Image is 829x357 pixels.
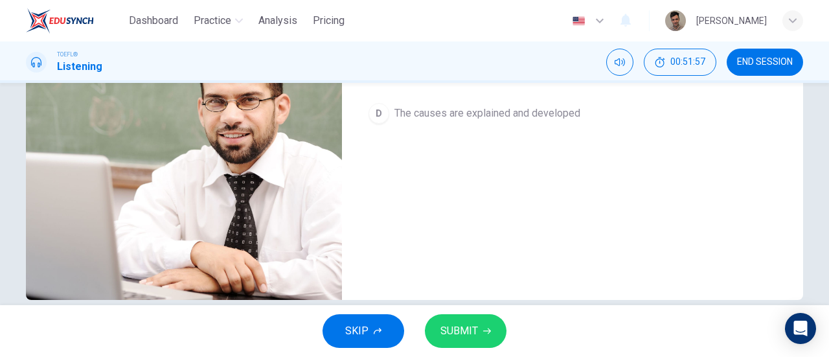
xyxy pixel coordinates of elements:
[57,50,78,59] span: TOEFL®
[26,8,94,34] img: EduSynch logo
[670,57,705,67] span: 00:51:57
[785,313,816,344] div: Open Intercom Messenger
[308,9,350,32] button: Pricing
[258,13,297,29] span: Analysis
[57,59,102,75] h1: Listening
[394,106,580,121] span: The causes are explained and developed
[644,49,716,76] div: Hide
[194,13,231,29] span: Practice
[644,49,716,76] button: 00:51:57
[345,322,369,340] span: SKIP
[323,314,404,348] button: SKIP
[369,103,389,124] div: D
[606,49,633,76] div: Mute
[188,9,248,32] button: Practice
[727,49,803,76] button: END SESSION
[129,13,178,29] span: Dashboard
[440,322,478,340] span: SUBMIT
[124,9,183,32] button: Dashboard
[571,16,587,26] img: en
[425,314,506,348] button: SUBMIT
[313,13,345,29] span: Pricing
[737,57,793,67] span: END SESSION
[253,9,302,32] button: Analysis
[696,13,767,29] div: [PERSON_NAME]
[665,10,686,31] img: Profile picture
[363,97,782,130] button: DThe causes are explained and developed
[26,8,124,34] a: EduSynch logo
